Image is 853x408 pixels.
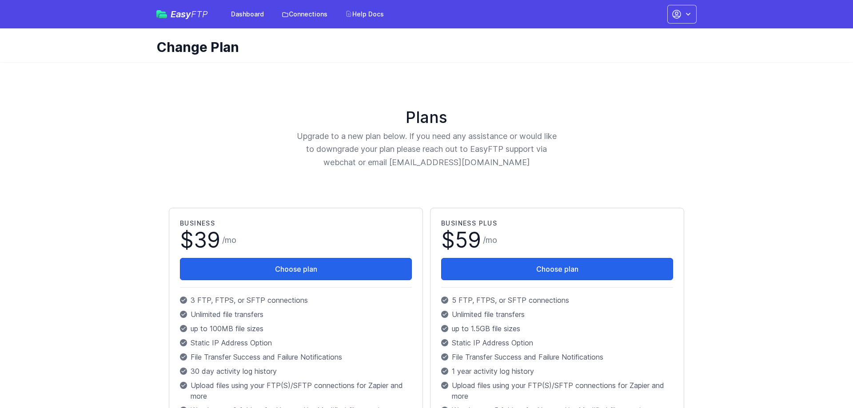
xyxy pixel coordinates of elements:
button: Choose plan [441,258,673,280]
p: Unlimited file transfers [441,309,673,320]
p: Static IP Address Option [180,337,412,348]
p: 3 FTP, FTPS, or SFTP connections [180,295,412,305]
span: / [483,234,497,246]
span: $ [180,230,220,251]
button: Choose plan [180,258,412,280]
p: File Transfer Success and Failure Notifications [441,352,673,362]
span: Easy [171,10,208,19]
img: easyftp_logo.png [156,10,167,18]
a: Connections [276,6,333,22]
p: File Transfer Success and Failure Notifications [180,352,412,362]
a: EasyFTP [156,10,208,19]
span: $ [441,230,481,251]
p: 5 FTP, FTPS, or SFTP connections [441,295,673,305]
span: / [222,234,236,246]
h2: Business [180,219,412,228]
p: 30 day activity log history [180,366,412,376]
p: Upload files using your FTP(S)/SFTP connections for Zapier and more [441,380,673,401]
span: 39 [194,227,220,253]
a: Dashboard [226,6,269,22]
a: Help Docs [340,6,389,22]
p: up to 100MB file sizes [180,323,412,334]
span: mo [486,235,497,245]
p: up to 1.5GB file sizes [441,323,673,334]
p: Upgrade to a new plan below. If you need any assistance or would like to downgrade your plan plea... [296,130,557,169]
span: 59 [455,227,481,253]
p: Static IP Address Option [441,337,673,348]
h1: Change Plan [156,39,690,55]
h2: Business Plus [441,219,673,228]
span: mo [225,235,236,245]
p: Unlimited file transfers [180,309,412,320]
h1: Plans [165,108,688,126]
p: 1 year activity log history [441,366,673,376]
p: Upload files using your FTP(S)/SFTP connections for Zapier and more [180,380,412,401]
span: FTP [191,9,208,20]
